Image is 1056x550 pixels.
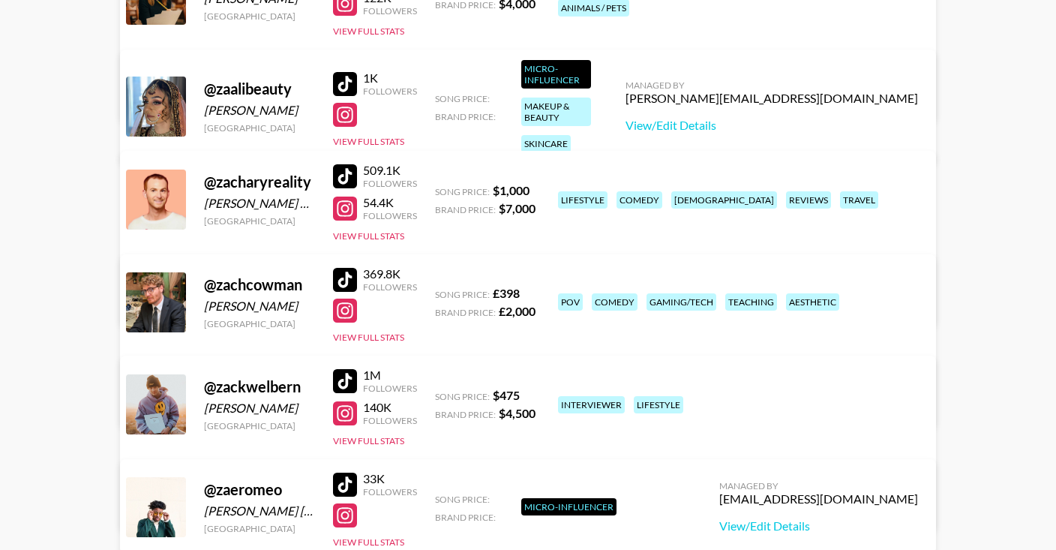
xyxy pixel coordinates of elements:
[493,183,529,197] strong: $ 1,000
[204,173,315,191] div: @ zacharyreality
[204,503,315,518] div: [PERSON_NAME] [PERSON_NAME]
[363,383,417,394] div: Followers
[646,293,716,311] div: gaming/tech
[616,191,662,209] div: comedy
[363,281,417,293] div: Followers
[204,420,315,431] div: [GEOGRAPHIC_DATA]
[719,518,918,533] a: View/Edit Details
[558,396,625,413] div: interviewer
[499,304,535,318] strong: £ 2,000
[435,494,490,505] span: Song Price:
[204,480,315,499] div: @ zaeromeo
[363,71,417,86] div: 1K
[435,204,496,215] span: Brand Price:
[786,293,839,311] div: aesthetic
[363,195,417,210] div: 54.4K
[558,293,583,311] div: pov
[333,26,404,37] button: View Full Stats
[363,266,417,281] div: 369.8K
[625,118,918,133] a: View/Edit Details
[363,210,417,221] div: Followers
[493,286,520,300] strong: £ 398
[719,491,918,506] div: [EMAIL_ADDRESS][DOMAIN_NAME]
[333,536,404,548] button: View Full Stats
[521,60,591,89] div: Micro-Influencer
[204,103,315,118] div: [PERSON_NAME]
[521,498,616,515] div: Micro-Influencer
[725,293,777,311] div: teaching
[204,401,315,416] div: [PERSON_NAME]
[333,332,404,343] button: View Full Stats
[363,5,417,17] div: Followers
[435,391,490,402] span: Song Price:
[204,275,315,294] div: @ zachcowman
[435,409,496,420] span: Brand Price:
[786,191,831,209] div: reviews
[204,11,315,22] div: [GEOGRAPHIC_DATA]
[634,396,683,413] div: lifestyle
[363,368,417,383] div: 1M
[204,377,315,396] div: @ zackwelbern
[363,415,417,426] div: Followers
[625,80,918,91] div: Managed By
[204,318,315,329] div: [GEOGRAPHIC_DATA]
[435,186,490,197] span: Song Price:
[363,86,417,97] div: Followers
[363,178,417,189] div: Followers
[493,388,520,402] strong: $ 475
[204,122,315,134] div: [GEOGRAPHIC_DATA]
[204,299,315,314] div: [PERSON_NAME]
[435,111,496,122] span: Brand Price:
[592,293,637,311] div: comedy
[719,480,918,491] div: Managed By
[499,406,535,420] strong: $ 4,500
[435,93,490,104] span: Song Price:
[204,80,315,98] div: @ zaalibeauty
[333,230,404,242] button: View Full Stats
[333,136,404,147] button: View Full Stats
[435,289,490,300] span: Song Price:
[435,512,496,523] span: Brand Price:
[558,191,607,209] div: lifestyle
[363,163,417,178] div: 509.1K
[499,201,535,215] strong: $ 7,000
[363,400,417,415] div: 140K
[435,307,496,318] span: Brand Price:
[204,523,315,534] div: [GEOGRAPHIC_DATA]
[671,191,777,209] div: [DEMOGRAPHIC_DATA]
[333,435,404,446] button: View Full Stats
[521,98,591,126] div: makeup & beauty
[521,135,571,152] div: skincare
[204,196,315,211] div: [PERSON_NAME] Reality
[625,91,918,106] div: [PERSON_NAME][EMAIL_ADDRESS][DOMAIN_NAME]
[363,486,417,497] div: Followers
[840,191,878,209] div: travel
[363,471,417,486] div: 33K
[204,215,315,227] div: [GEOGRAPHIC_DATA]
